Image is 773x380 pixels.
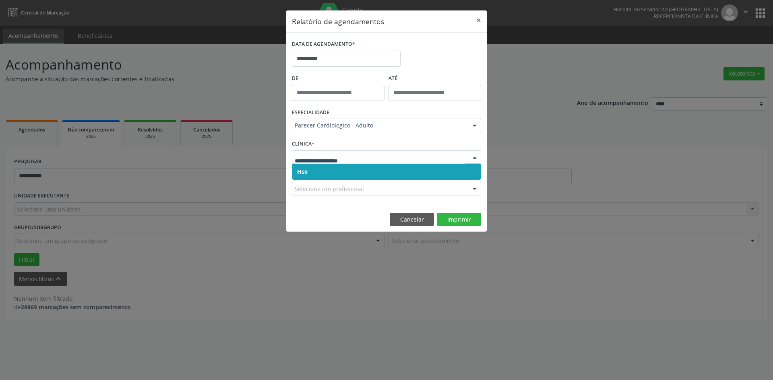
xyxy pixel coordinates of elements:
button: Cancelar [390,213,434,226]
label: ATÉ [389,72,481,85]
span: Parecer Cardiologico - Adulto [295,121,465,129]
span: Hse [297,168,308,175]
button: Close [471,10,487,30]
label: DATA DE AGENDAMENTO [292,38,355,51]
label: CLÍNICA [292,138,314,150]
h5: Relatório de agendamentos [292,16,384,27]
label: ESPECIALIDADE [292,107,329,119]
span: Selecione um profissional [295,185,364,193]
label: De [292,72,384,85]
button: Imprimir [437,213,481,226]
